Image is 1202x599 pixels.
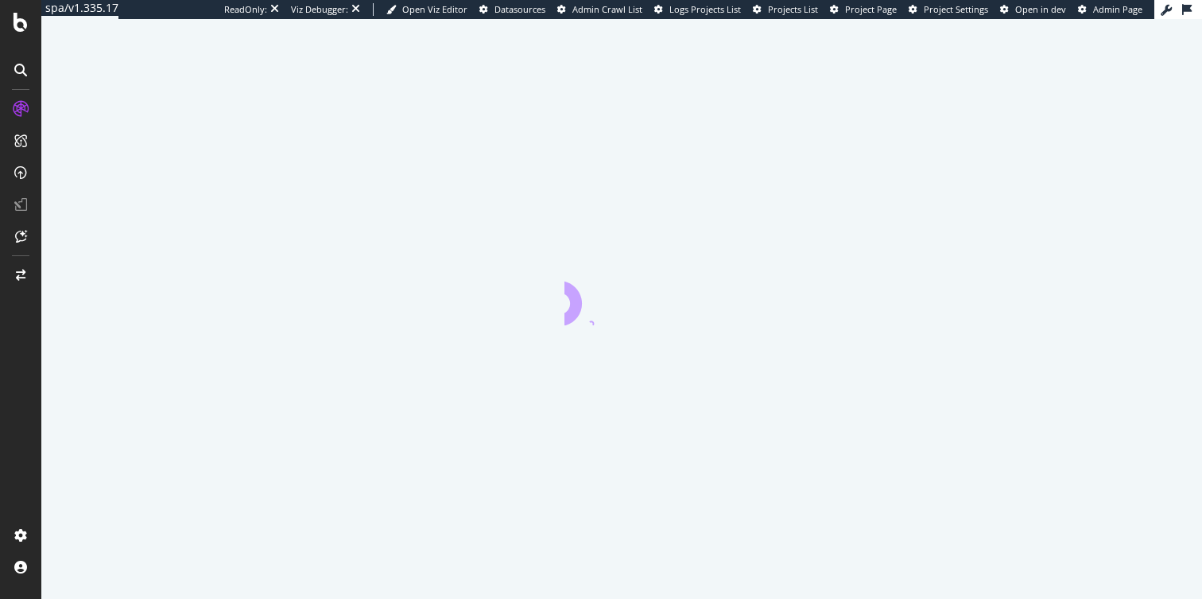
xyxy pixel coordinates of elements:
[845,3,897,15] span: Project Page
[386,3,467,16] a: Open Viz Editor
[909,3,988,16] a: Project Settings
[768,3,818,15] span: Projects List
[564,268,679,325] div: animation
[557,3,642,16] a: Admin Crawl List
[654,3,741,16] a: Logs Projects List
[753,3,818,16] a: Projects List
[291,3,348,16] div: Viz Debugger:
[402,3,467,15] span: Open Viz Editor
[479,3,545,16] a: Datasources
[669,3,741,15] span: Logs Projects List
[494,3,545,15] span: Datasources
[1000,3,1066,16] a: Open in dev
[830,3,897,16] a: Project Page
[224,3,267,16] div: ReadOnly:
[1078,3,1142,16] a: Admin Page
[1015,3,1066,15] span: Open in dev
[1093,3,1142,15] span: Admin Page
[924,3,988,15] span: Project Settings
[572,3,642,15] span: Admin Crawl List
